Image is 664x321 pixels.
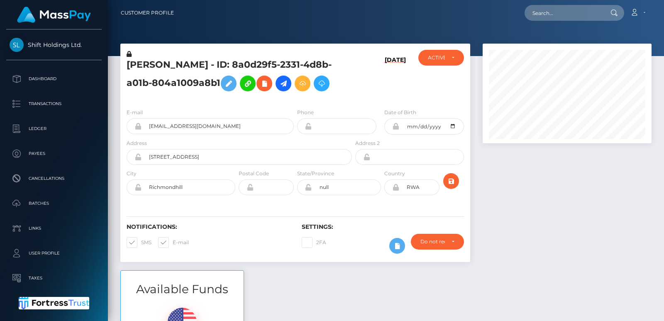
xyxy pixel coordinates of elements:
[411,234,464,250] button: Do not require
[302,223,464,230] h6: Settings:
[297,170,334,177] label: State/Province
[121,4,174,22] a: Customer Profile
[127,223,289,230] h6: Notifications:
[158,237,189,248] label: E-mail
[385,56,406,98] h6: [DATE]
[121,281,244,297] h3: Available Funds
[6,143,102,164] a: Payees
[384,109,416,116] label: Date of Birth
[428,54,445,61] div: ACTIVE
[10,197,98,210] p: Batches
[384,170,405,177] label: Country
[6,69,102,89] a: Dashboard
[6,41,102,49] span: Shift Holdings Ltd.
[297,109,314,116] label: Phone
[127,59,347,96] h5: [PERSON_NAME] - ID: 8a0d29f5-2331-4d8b-a01b-804a1009a8b1
[355,140,380,147] label: Address 2
[6,218,102,239] a: Links
[6,243,102,264] a: User Profile
[10,272,98,284] p: Taxes
[6,118,102,139] a: Ledger
[10,222,98,235] p: Links
[127,109,143,116] label: E-mail
[17,7,91,23] img: MassPay Logo
[127,237,151,248] label: SMS
[10,123,98,135] p: Ledger
[418,50,464,66] button: ACTIVE
[10,98,98,110] p: Transactions
[420,238,445,245] div: Do not require
[6,268,102,289] a: Taxes
[10,147,98,160] p: Payees
[6,168,102,189] a: Cancellations
[10,247,98,260] p: User Profile
[276,76,291,91] a: Initiate Payout
[127,140,147,147] label: Address
[302,237,326,248] label: 2FA
[10,172,98,185] p: Cancellations
[127,170,137,177] label: City
[10,73,98,85] p: Dashboard
[19,297,90,309] img: Fortress Trust
[6,193,102,214] a: Batches
[10,38,24,52] img: Shift Holdings Ltd.
[6,93,102,114] a: Transactions
[525,5,603,21] input: Search...
[239,170,269,177] label: Postal Code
